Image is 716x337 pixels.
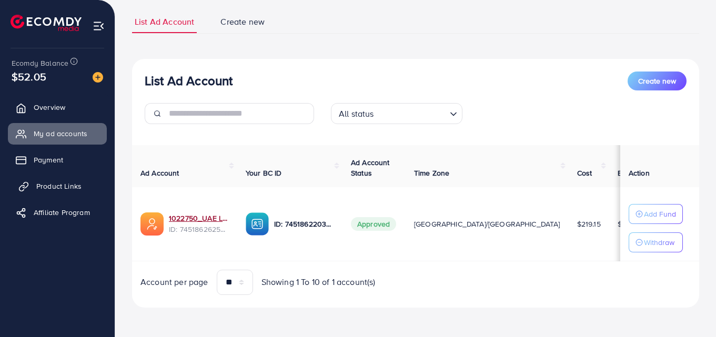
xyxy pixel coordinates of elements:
[169,213,229,223] a: 1022750_UAE LAUNCH_1735021981802
[93,72,103,83] img: image
[629,204,683,224] button: Add Fund
[145,73,233,88] h3: List Ad Account
[11,15,82,31] img: logo
[644,236,674,249] p: Withdraw
[274,218,334,230] p: ID: 7451862203302494225
[671,290,708,329] iframe: Chat
[628,72,687,90] button: Create new
[414,219,560,229] span: [GEOGRAPHIC_DATA]/[GEOGRAPHIC_DATA]
[629,232,683,252] button: Withdraw
[140,168,179,178] span: Ad Account
[8,149,107,170] a: Payment
[93,20,105,32] img: menu
[261,276,376,288] span: Showing 1 To 10 of 1 account(s)
[34,102,65,113] span: Overview
[377,104,446,121] input: Search for option
[577,219,601,229] span: $219.15
[36,181,82,191] span: Product Links
[140,212,164,236] img: ic-ads-acc.e4c84228.svg
[246,168,282,178] span: Your BC ID
[246,212,269,236] img: ic-ba-acc.ded83a64.svg
[8,123,107,144] a: My ad accounts
[135,16,194,28] span: List Ad Account
[140,276,208,288] span: Account per page
[351,157,390,178] span: Ad Account Status
[644,208,676,220] p: Add Fund
[169,213,229,234] div: <span class='underline'>1022750_UAE LAUNCH_1735021981802</span></br>7451862625392214032
[34,207,90,218] span: Affiliate Program
[8,97,107,118] a: Overview
[34,128,87,139] span: My ad accounts
[12,58,68,68] span: Ecomdy Balance
[220,16,265,28] span: Create new
[351,217,396,231] span: Approved
[8,202,107,223] a: Affiliate Program
[638,76,676,86] span: Create new
[577,168,592,178] span: Cost
[331,103,462,124] div: Search for option
[10,61,47,92] span: $52.05
[34,155,63,165] span: Payment
[337,106,376,121] span: All status
[169,224,229,234] span: ID: 7451862625392214032
[629,168,650,178] span: Action
[8,176,107,197] a: Product Links
[414,168,449,178] span: Time Zone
